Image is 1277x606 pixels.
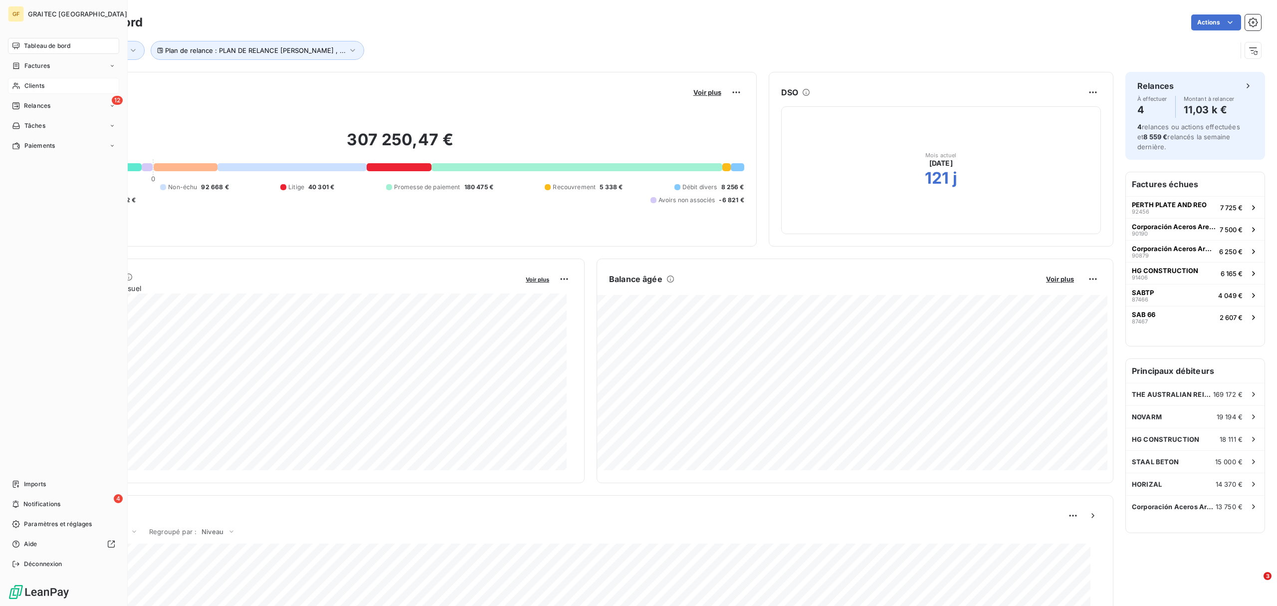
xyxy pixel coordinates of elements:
[609,273,662,285] h6: Balance âgée
[1126,306,1265,328] button: SAB 66874672 607 €
[1132,310,1155,318] span: SAB 66
[288,183,304,192] span: Litige
[1132,503,1216,511] span: Corporación Aceros Arequipa SA
[1046,275,1074,283] span: Voir plus
[24,121,45,130] span: Tâches
[464,183,493,192] span: 180 475 €
[1184,102,1235,118] h4: 11,03 k €
[1132,275,1148,281] span: 91406
[1132,231,1148,237] span: 90190
[1126,359,1265,383] h6: Principaux débiteurs
[23,500,60,509] span: Notifications
[151,175,155,183] span: 0
[1132,245,1215,253] span: Corporación Aceros Arequipa SA
[114,494,123,503] span: 4
[1137,96,1167,102] span: À effectuer
[1132,458,1179,466] span: STAAL BETON
[56,283,519,294] span: Chiffre d'affaires mensuel
[1217,413,1243,421] span: 19 194 €
[1126,262,1265,284] button: HG CONSTRUCTION914066 165 €
[24,41,70,50] span: Tableau de bord
[24,141,55,150] span: Paiements
[690,88,724,97] button: Voir plus
[394,183,460,192] span: Promesse de paiement
[202,528,223,536] span: Niveau
[929,158,953,168] span: [DATE]
[1132,297,1148,303] span: 87466
[1132,480,1162,488] span: HORIZAL
[1137,123,1142,131] span: 4
[151,41,364,60] button: Plan de relance : PLAN DE RELANCE [PERSON_NAME] , ...
[1220,313,1243,321] span: 2 607 €
[719,196,744,205] span: -6 821 €
[24,540,37,549] span: Aide
[1220,204,1243,212] span: 7 725 €
[1132,318,1148,324] span: 87467
[658,196,715,205] span: Avoirs non associés
[308,183,334,192] span: 40 301 €
[1126,196,1265,218] button: PERTH PLATE AND REO924567 725 €
[925,168,949,188] h2: 121
[1137,123,1240,151] span: relances ou actions effectuées et relancés la semaine dernière.
[526,276,549,283] span: Voir plus
[24,520,92,529] span: Paramètres et réglages
[1216,480,1243,488] span: 14 370 €
[165,46,346,54] span: Plan de relance : PLAN DE RELANCE [PERSON_NAME] , ...
[1132,435,1199,443] span: HG CONSTRUCTION
[925,152,957,158] span: Mois actuel
[1243,572,1267,596] iframe: Intercom live chat
[149,528,197,536] span: Regroupé par :
[1264,572,1272,580] span: 3
[28,10,127,18] span: GRAITEC [GEOGRAPHIC_DATA]
[1126,218,1265,240] button: Corporación Aceros Arequipa SA901907 500 €
[1221,270,1243,278] span: 6 165 €
[1043,275,1077,284] button: Voir plus
[1132,267,1198,275] span: HG CONSTRUCTION
[1219,248,1243,256] span: 6 250 €
[1132,289,1154,297] span: SABTP
[1137,80,1174,92] h6: Relances
[1218,292,1243,300] span: 4 049 €
[201,183,228,192] span: 92 668 €
[1220,435,1243,443] span: 18 111 €
[523,275,552,284] button: Voir plus
[1132,390,1213,398] span: THE AUSTRALIAN REINFORCING COMPANY
[953,168,957,188] h2: j
[1143,133,1167,141] span: 8 559 €
[24,81,44,90] span: Clients
[1126,240,1265,262] button: Corporación Aceros Arequipa SA908796 250 €
[168,183,197,192] span: Non-échu
[1137,102,1167,118] h4: 4
[693,88,721,96] span: Voir plus
[1191,14,1241,30] button: Actions
[1215,458,1243,466] span: 15 000 €
[56,130,744,160] h2: 307 250,47 €
[600,183,623,192] span: 5 338 €
[8,536,119,552] a: Aide
[1132,209,1149,215] span: 92456
[8,6,24,22] div: GF
[1126,284,1265,306] button: SABTP874664 049 €
[721,183,744,192] span: 8 256 €
[24,61,50,70] span: Factures
[1132,413,1162,421] span: NOVARM
[1213,390,1243,398] span: 169 172 €
[8,584,70,600] img: Logo LeanPay
[112,96,123,105] span: 12
[682,183,717,192] span: Débit divers
[553,183,596,192] span: Recouvrement
[1126,172,1265,196] h6: Factures échues
[1132,253,1149,259] span: 90879
[24,480,46,489] span: Imports
[1184,96,1235,102] span: Montant à relancer
[1132,223,1216,231] span: Corporación Aceros Arequipa SA
[781,86,798,98] h6: DSO
[24,560,62,569] span: Déconnexion
[24,101,50,110] span: Relances
[1220,226,1243,234] span: 7 500 €
[1216,503,1243,511] span: 13 750 €
[1132,201,1207,209] span: PERTH PLATE AND REO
